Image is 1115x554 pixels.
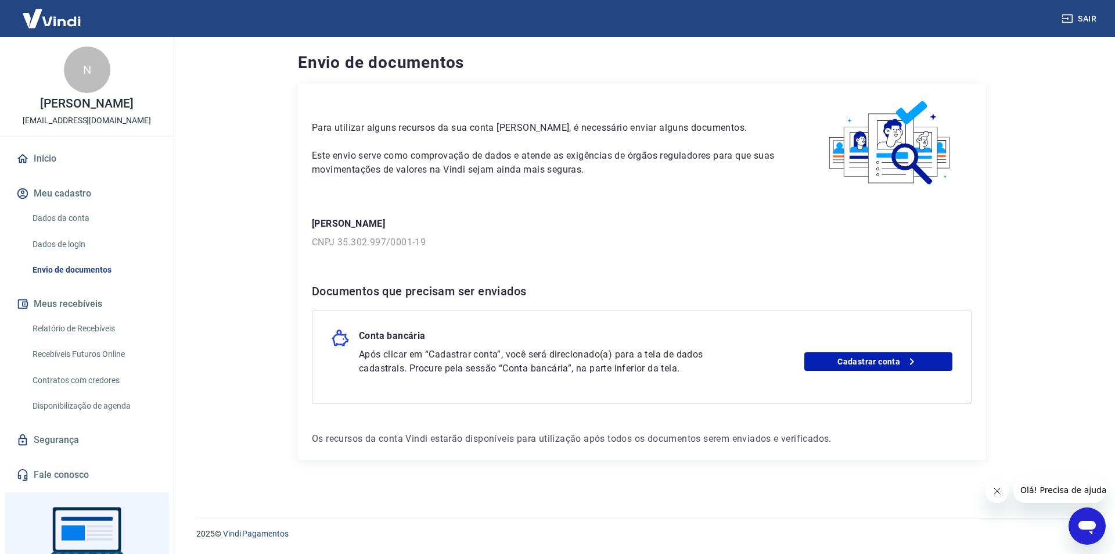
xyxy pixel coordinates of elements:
[28,206,160,230] a: Dados da conta
[28,369,160,392] a: Contratos com credores
[312,149,782,177] p: Este envio serve como comprovação de dados e atende as exigências de órgãos reguladores para que ...
[312,282,972,301] h6: Documentos que precisam ser enviados
[312,235,972,249] p: CNPJ 35.302.997/0001-19
[14,146,160,171] a: Início
[40,98,133,110] p: [PERSON_NAME]
[1013,477,1106,503] iframe: Mensagem da empresa
[14,181,160,206] button: Meu cadastro
[312,217,972,231] p: [PERSON_NAME]
[1059,8,1101,30] button: Sair
[64,47,110,93] div: N
[804,352,953,371] a: Cadastrar conta
[14,1,89,36] img: Vindi
[312,432,972,446] p: Os recursos da conta Vindi estarão disponíveis para utilização após todos os documentos serem env...
[14,427,160,453] a: Segurança
[23,115,151,127] p: [EMAIL_ADDRESS][DOMAIN_NAME]
[28,394,160,418] a: Disponibilização de agenda
[196,528,1087,540] p: 2025 ©
[28,233,160,256] a: Dados de login
[810,98,972,189] img: waiting_documents.41d9841a9773e5fdf392cede4d13b617.svg
[28,317,160,341] a: Relatório de Recebíveis
[359,348,744,376] p: Após clicar em “Cadastrar conta”, você será direcionado(a) para a tela de dados cadastrais. Procu...
[28,342,160,366] a: Recebíveis Futuros Online
[312,121,782,135] p: Para utilizar alguns recursos da sua conta [PERSON_NAME], é necessário enviar alguns documentos.
[7,8,98,17] span: Olá! Precisa de ajuda?
[28,258,160,282] a: Envio de documentos
[14,291,160,317] button: Meus recebíveis
[223,529,289,538] a: Vindi Pagamentos
[298,51,985,74] h4: Envio de documentos
[14,462,160,488] a: Fale conosco
[359,329,426,348] p: Conta bancária
[985,480,1009,503] iframe: Fechar mensagem
[1069,507,1106,545] iframe: Botão para abrir a janela de mensagens
[331,329,350,348] img: money_pork.0c50a358b6dafb15dddc3eea48f23780.svg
